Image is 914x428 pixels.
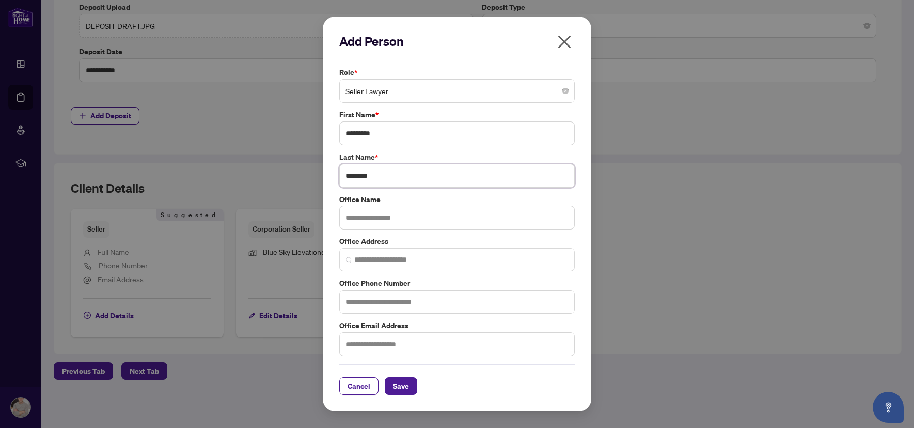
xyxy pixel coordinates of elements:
[346,257,352,263] img: search_icon
[393,378,409,394] span: Save
[345,81,569,101] span: Seller Lawyer
[339,67,575,78] label: Role
[562,88,569,94] span: close-circle
[339,377,379,395] button: Cancel
[339,236,575,247] label: Office Address
[339,194,575,205] label: Office Name
[348,378,370,394] span: Cancel
[385,377,417,395] button: Save
[339,151,575,163] label: Last Name
[556,34,573,50] span: close
[873,392,904,423] button: Open asap
[339,109,575,120] label: First Name
[339,278,575,289] label: Office Phone Number
[339,33,575,50] h2: Add Person
[339,320,575,331] label: Office Email Address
